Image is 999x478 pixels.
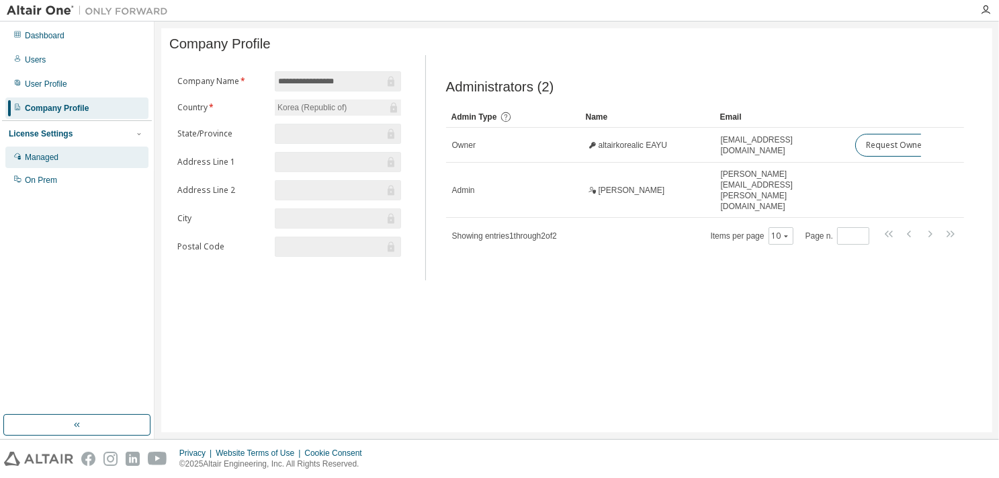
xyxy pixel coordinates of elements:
div: Dashboard [25,30,64,41]
div: Company Profile [25,103,89,114]
img: linkedin.svg [126,452,140,466]
label: Postal Code [177,241,267,252]
img: youtube.svg [148,452,167,466]
img: altair_logo.svg [4,452,73,466]
div: Name [586,106,709,128]
div: Korea (Republic of) [275,99,401,116]
button: 10 [772,231,790,241]
label: State/Province [177,128,267,139]
label: Address Line 2 [177,185,267,196]
div: Email [720,106,844,128]
p: © 2025 Altair Engineering, Inc. All Rights Reserved. [179,459,370,470]
div: Users [25,54,46,65]
span: Administrators (2) [446,79,554,95]
img: instagram.svg [103,452,118,466]
span: Owner [452,140,476,151]
div: User Profile [25,79,67,89]
div: License Settings [9,128,73,139]
span: Company Profile [169,36,271,52]
span: [EMAIL_ADDRESS][DOMAIN_NAME] [721,134,843,156]
span: Items per page [711,227,793,245]
div: Korea (Republic of) [275,100,349,115]
span: [PERSON_NAME] [599,185,665,196]
label: Country [177,102,267,113]
span: altairkorealic EAYU [599,140,667,151]
span: Admin Type [451,112,497,122]
img: facebook.svg [81,452,95,466]
div: Cookie Consent [304,448,370,459]
span: [PERSON_NAME][EMAIL_ADDRESS][PERSON_NAME][DOMAIN_NAME] [721,169,843,212]
span: Admin [452,185,475,196]
button: Request Owner Change [855,134,969,157]
div: Privacy [179,448,216,459]
div: On Prem [25,175,57,186]
div: Managed [25,152,58,163]
span: Page n. [806,227,869,245]
div: Website Terms of Use [216,448,304,459]
span: Showing entries 1 through 2 of 2 [452,231,557,241]
img: Altair One [7,4,175,17]
label: Company Name [177,76,267,87]
label: Address Line 1 [177,157,267,167]
label: City [177,213,267,224]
